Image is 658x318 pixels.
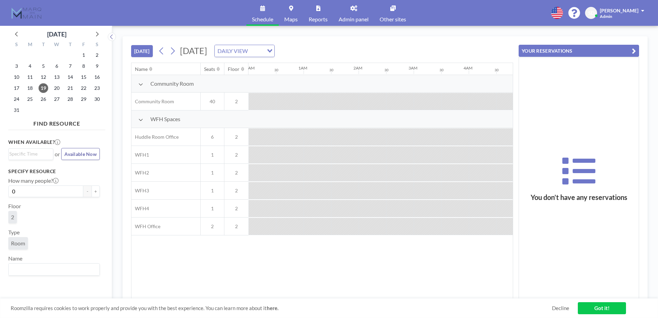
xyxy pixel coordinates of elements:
[201,170,224,176] span: 1
[8,117,105,127] h4: FIND RESOURCE
[83,185,92,197] button: -
[131,188,149,194] span: WFH3
[201,134,224,140] span: 6
[380,17,406,22] span: Other sites
[224,223,248,230] span: 2
[11,240,25,247] span: Room
[284,17,298,22] span: Maps
[79,72,88,82] span: Friday, August 15, 2025
[495,68,499,72] div: 30
[52,61,62,71] span: Wednesday, August 6, 2025
[224,170,248,176] span: 2
[79,83,88,93] span: Friday, August 22, 2025
[12,72,21,82] span: Sunday, August 10, 2025
[90,41,104,50] div: S
[55,151,60,158] span: or
[12,83,21,93] span: Sunday, August 17, 2025
[11,214,14,221] span: 2
[65,61,75,71] span: Thursday, August 7, 2025
[204,66,215,72] div: Seats
[201,152,224,158] span: 1
[10,41,23,50] div: S
[9,265,96,274] input: Search for option
[37,41,50,50] div: T
[519,45,639,57] button: YOUR RESERVATIONS
[588,10,594,16] span: SD
[25,61,35,71] span: Monday, August 4, 2025
[79,61,88,71] span: Friday, August 8, 2025
[52,94,62,104] span: Wednesday, August 27, 2025
[224,134,248,140] span: 2
[77,41,90,50] div: F
[131,134,179,140] span: Huddle Room Office
[329,68,333,72] div: 30
[201,205,224,212] span: 1
[131,205,149,212] span: WFH4
[92,185,100,197] button: +
[92,72,102,82] span: Saturday, August 16, 2025
[600,14,612,19] span: Admin
[131,45,153,57] button: [DATE]
[25,83,35,93] span: Monday, August 18, 2025
[8,203,21,210] label: Floor
[8,229,20,236] label: Type
[439,68,444,72] div: 30
[39,61,48,71] span: Tuesday, August 5, 2025
[150,80,194,87] span: Community Room
[50,41,64,50] div: W
[23,41,37,50] div: M
[12,94,21,104] span: Sunday, August 24, 2025
[216,46,249,55] span: DAILY VIEW
[131,98,174,105] span: Community Room
[11,6,42,20] img: organization-logo
[65,72,75,82] span: Thursday, August 14, 2025
[92,94,102,104] span: Saturday, August 30, 2025
[201,188,224,194] span: 1
[39,72,48,82] span: Tuesday, August 12, 2025
[92,50,102,60] span: Saturday, August 2, 2025
[79,50,88,60] span: Friday, August 1, 2025
[384,68,389,72] div: 30
[250,46,263,55] input: Search for option
[228,66,240,72] div: Floor
[353,65,362,71] div: 2AM
[92,83,102,93] span: Saturday, August 23, 2025
[52,83,62,93] span: Wednesday, August 20, 2025
[578,302,626,314] a: Got it!
[135,66,148,72] div: Name
[9,150,49,158] input: Search for option
[9,264,99,275] div: Search for option
[252,17,273,22] span: Schedule
[224,98,248,105] span: 2
[11,305,552,311] span: Roomzilla requires cookies to work properly and provide you with the best experience. You can lea...
[201,98,224,105] span: 40
[131,170,149,176] span: WFH2
[224,152,248,158] span: 2
[339,17,369,22] span: Admin panel
[47,29,66,39] div: [DATE]
[64,151,97,157] span: Available Now
[180,45,207,56] span: [DATE]
[224,188,248,194] span: 2
[39,83,48,93] span: Tuesday, August 19, 2025
[25,94,35,104] span: Monday, August 25, 2025
[201,223,224,230] span: 2
[519,193,639,202] h3: You don’t have any reservations
[131,152,149,158] span: WFH1
[224,205,248,212] span: 2
[65,83,75,93] span: Thursday, August 21, 2025
[215,45,274,57] div: Search for option
[408,65,417,71] div: 3AM
[25,72,35,82] span: Monday, August 11, 2025
[552,305,569,311] a: Decline
[464,65,473,71] div: 4AM
[39,94,48,104] span: Tuesday, August 26, 2025
[274,68,278,72] div: 30
[12,105,21,115] span: Sunday, August 31, 2025
[243,65,255,71] div: 12AM
[309,17,328,22] span: Reports
[12,61,21,71] span: Sunday, August 3, 2025
[131,223,160,230] span: WFH Office
[298,65,307,71] div: 1AM
[8,177,59,184] label: How many people?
